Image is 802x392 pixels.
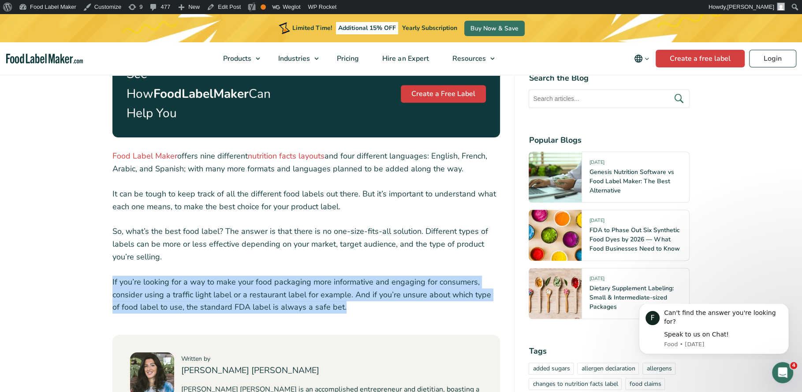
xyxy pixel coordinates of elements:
a: Buy Now & Save [464,21,525,36]
p: It can be tough to keep track of all the different food labels out there. But it’s important to u... [112,188,500,213]
div: Can't find the answer you're looking for? [38,5,157,22]
a: Industries [267,42,323,75]
a: food claims [625,378,665,390]
span: [DATE] [589,217,604,227]
h4: Popular Blogs [529,134,690,146]
p: If you’re looking for a way to make your food packaging more informative and engaging for consume... [112,276,500,314]
iframe: Intercom notifications message [626,304,802,359]
p: offers nine different and four different languages: English, French, Arabic, and Spanish; with ma... [112,150,500,175]
a: Resources [440,42,499,75]
a: allergens [642,362,675,374]
span: Limited Time! [292,24,332,32]
span: Yearly Subscription [402,24,457,32]
h4: [PERSON_NAME] [PERSON_NAME] [181,364,483,377]
span: Written by [181,355,210,363]
iframe: Intercom live chat [772,362,793,383]
a: Create a free label [656,50,745,67]
div: Speak to us on Chat! [38,26,157,35]
span: Products [220,54,252,63]
span: Resources [449,54,486,63]
a: Food Label Maker homepage [6,54,83,64]
a: FDA to Phase Out Six Synthetic Food Dyes by 2026 — What Food Businesses Need to Know [589,226,679,253]
a: Pricing [325,42,369,75]
a: Login [749,50,796,67]
h4: Tags [529,345,690,357]
span: Hire an Expert [380,54,429,63]
button: Change language [628,50,656,67]
strong: FoodLabelMaker [153,85,249,102]
a: allergen declaration [577,362,639,374]
a: nutrition facts layouts [248,151,325,161]
input: Search articles... [529,89,690,108]
a: Products [212,42,265,75]
p: See How Can Help You [127,64,280,123]
span: Industries [276,54,311,63]
span: [DATE] [589,159,604,169]
div: Message content [38,5,157,35]
a: added sugars [529,362,574,374]
span: 4 [790,362,797,369]
span: Additional 15% OFF [336,22,398,34]
a: changes to nutrition facts label [529,378,622,390]
div: OK [261,4,266,10]
span: Pricing [334,54,360,63]
p: Message from Food, sent 1d ago [38,37,157,44]
div: Profile image for Food [20,7,34,21]
a: Genesis Nutrition Software vs Food Label Maker: The Best Alternative [589,168,674,195]
a: Food Label Maker [112,151,177,161]
span: [DATE] [589,275,604,285]
a: Hire an Expert [371,42,438,75]
a: Create a Free Label [401,85,486,103]
span: [PERSON_NAME] [727,4,774,10]
a: Dietary Supplement Labeling: Small & Intermediate-sized Packages [589,284,673,311]
h4: Search the Blog [529,72,690,84]
p: So, what’s the best food label? The answer is that there is no one-size-fits-all solution. Differ... [112,225,500,263]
